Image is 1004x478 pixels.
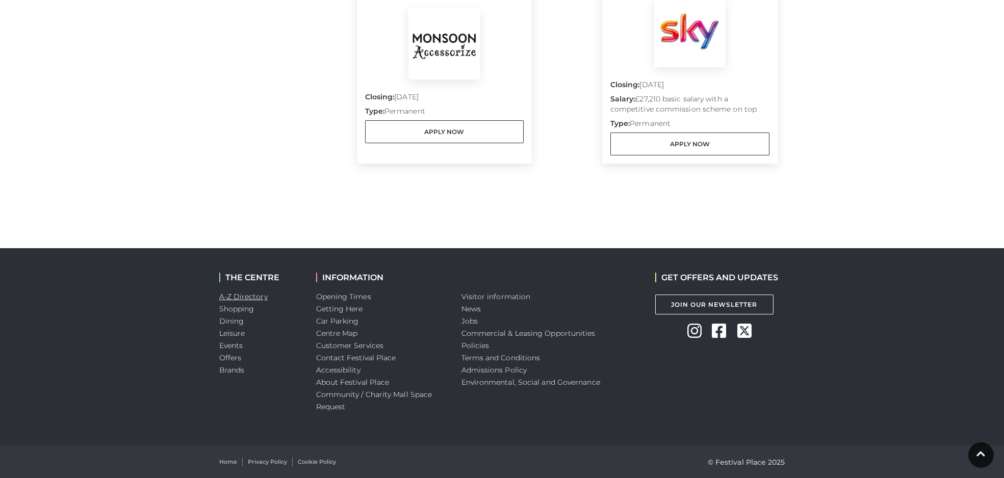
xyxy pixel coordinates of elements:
a: News [461,304,481,313]
strong: Type: [365,107,384,116]
strong: Salary: [610,94,635,103]
a: Apply Now [365,120,524,143]
p: £27,210 basic salary with a competitive commission scheme on top [610,94,769,118]
h2: INFORMATION [316,273,446,282]
p: Permanent [365,106,524,120]
strong: Closing: [365,92,395,101]
h2: GET OFFERS AND UPDATES [655,273,778,282]
a: Car Parking [316,316,359,326]
a: Admissions Policy [461,365,527,375]
a: Environmental, Social and Governance [461,378,600,387]
a: Jobs [461,316,478,326]
a: Leisure [219,329,245,338]
a: Visitor information [461,292,531,301]
a: Events [219,341,243,350]
p: [DATE] [365,92,524,106]
a: Commercial & Leasing Opportunities [461,329,596,338]
a: Dining [219,316,244,326]
a: Apply Now [610,132,769,155]
p: [DATE] [610,79,769,94]
a: Shopping [219,304,254,313]
a: Getting Here [316,304,363,313]
a: A-Z Directory [219,292,268,301]
a: Terms and Conditions [461,353,540,362]
a: Customer Services [316,341,384,350]
p: Permanent [610,118,769,132]
a: Community / Charity Mall Space Request [316,390,432,411]
strong: Type: [610,119,630,128]
a: Opening Times [316,292,371,301]
a: Home [219,458,237,466]
h2: THE CENTRE [219,273,301,282]
p: © Festival Place 2025 [708,456,785,468]
a: Accessibility [316,365,361,375]
a: Cookie Policy [298,458,336,466]
a: Join Our Newsletter [655,295,774,314]
a: Policies [461,341,490,350]
a: Centre Map [316,329,358,338]
a: Privacy Policy [248,458,287,466]
strong: Closing: [610,80,640,89]
a: Brands [219,365,245,375]
a: About Festival Place [316,378,390,387]
a: Offers [219,353,242,362]
img: Monsoon [408,8,480,79]
a: Contact Festival Place [316,353,396,362]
